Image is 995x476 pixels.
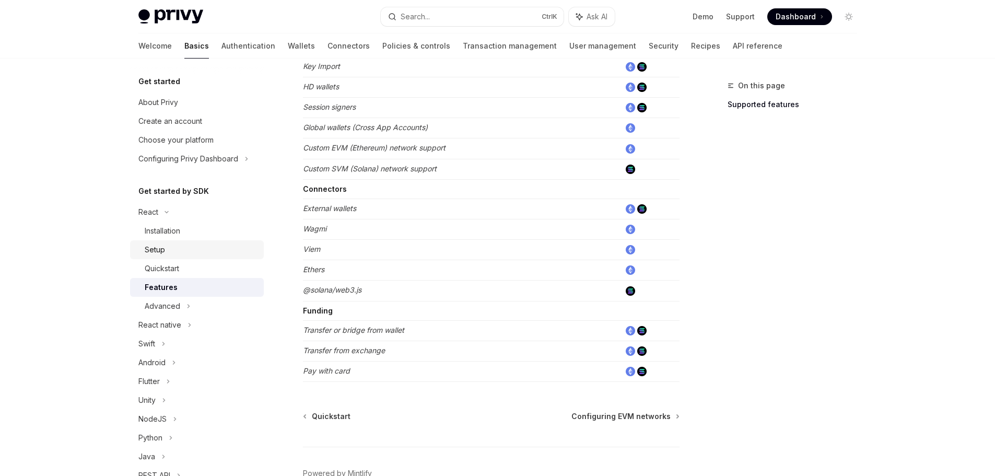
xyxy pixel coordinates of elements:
img: ethereum.png [626,62,635,72]
div: Python [138,432,162,444]
em: Session signers [303,102,356,111]
a: Policies & controls [382,33,450,59]
img: solana.png [637,103,647,112]
div: NodeJS [138,413,167,425]
em: Custom EVM (Ethereum) network support [303,143,446,152]
a: Quickstart [130,259,264,278]
img: solana.png [637,326,647,335]
em: @solana/web3.js [303,285,361,294]
a: Demo [693,11,713,22]
span: Ctrl K [542,13,557,21]
div: Unity [138,394,156,407]
button: Ask AI [569,7,615,26]
div: Search... [401,10,430,23]
img: ethereum.png [626,265,635,275]
div: Create an account [138,115,202,127]
em: Pay with card [303,366,350,375]
div: Swift [138,338,155,350]
span: Dashboard [776,11,816,22]
div: React [138,206,158,218]
img: ethereum.png [626,245,635,254]
a: Support [726,11,755,22]
h5: Get started [138,75,180,88]
img: solana.png [626,165,635,174]
img: solana.png [637,83,647,92]
a: Features [130,278,264,297]
a: Dashboard [767,8,832,25]
button: Search...CtrlK [381,7,564,26]
em: External wallets [303,204,356,213]
a: Security [649,33,678,59]
img: solana.png [637,367,647,376]
em: Wagmi [303,224,326,233]
h5: Get started by SDK [138,185,209,198]
strong: Funding [303,306,333,315]
img: solana.png [626,286,635,296]
a: Connectors [327,33,370,59]
img: ethereum.png [626,103,635,112]
a: Installation [130,222,264,240]
div: Android [138,356,166,369]
a: User management [569,33,636,59]
div: Choose your platform [138,134,214,146]
div: About Privy [138,96,178,109]
div: Advanced [145,300,180,312]
span: Quickstart [312,411,350,422]
span: Ask AI [587,11,607,22]
div: Features [145,281,178,294]
a: Configuring EVM networks [571,411,678,422]
em: Viem [303,245,320,253]
img: light logo [138,9,203,24]
a: Transaction management [463,33,557,59]
div: Flutter [138,375,160,388]
img: ethereum.png [626,326,635,335]
img: solana.png [637,346,647,356]
em: Global wallets (Cross App Accounts) [303,123,428,132]
button: Toggle dark mode [840,8,857,25]
em: Ethers [303,265,324,274]
em: HD wallets [303,82,339,91]
div: Configuring Privy Dashboard [138,153,238,165]
a: Wallets [288,33,315,59]
img: solana.png [637,62,647,72]
a: Basics [184,33,209,59]
a: Choose your platform [130,131,264,149]
img: ethereum.png [626,367,635,376]
img: ethereum.png [626,144,635,154]
a: Quickstart [304,411,350,422]
a: Authentication [221,33,275,59]
em: Transfer or bridge from wallet [303,326,404,334]
em: Transfer from exchange [303,346,385,355]
a: API reference [733,33,782,59]
div: Installation [145,225,180,237]
div: Java [138,450,155,463]
div: Setup [145,243,165,256]
img: ethereum.png [626,225,635,234]
div: React native [138,319,181,331]
em: Key Import [303,62,340,71]
a: Create an account [130,112,264,131]
span: Configuring EVM networks [571,411,671,422]
strong: Connectors [303,184,347,193]
a: Recipes [691,33,720,59]
img: ethereum.png [626,83,635,92]
a: About Privy [130,93,264,112]
img: solana.png [637,204,647,214]
a: Supported features [728,96,865,113]
em: Custom SVM (Solana) network support [303,164,437,173]
span: On this page [738,79,785,92]
img: ethereum.png [626,346,635,356]
a: Setup [130,240,264,259]
img: ethereum.png [626,123,635,133]
img: ethereum.png [626,204,635,214]
a: Welcome [138,33,172,59]
div: Quickstart [145,262,179,275]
